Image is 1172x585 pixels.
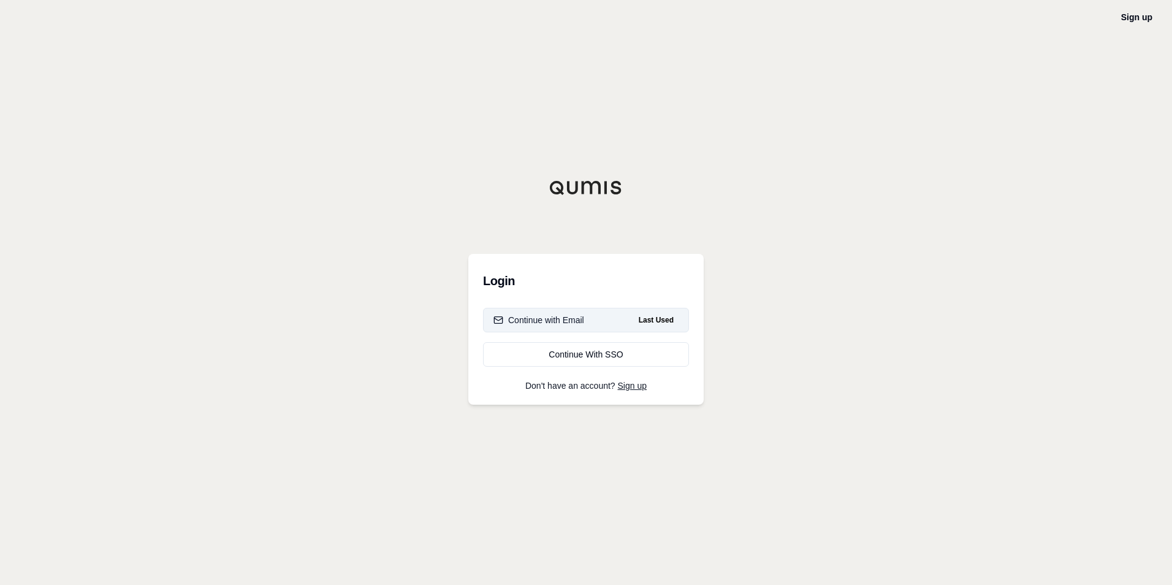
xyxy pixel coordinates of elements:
[549,180,623,195] img: Qumis
[493,348,679,361] div: Continue With SSO
[1121,12,1152,22] a: Sign up
[618,381,647,391] a: Sign up
[483,381,689,390] p: Don't have an account?
[493,314,584,326] div: Continue with Email
[483,342,689,367] a: Continue With SSO
[483,308,689,332] button: Continue with EmailLast Used
[483,269,689,293] h3: Login
[634,313,679,327] span: Last Used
